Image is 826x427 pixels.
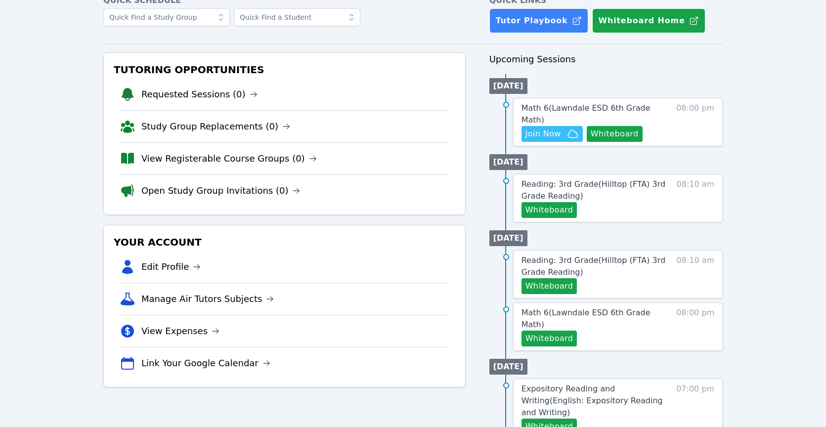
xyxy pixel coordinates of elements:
li: [DATE] [489,78,527,94]
a: View Registerable Course Groups (0) [141,152,317,166]
a: Open Study Group Invitations (0) [141,184,301,198]
a: Expository Reading and Writing(English: Expository Reading and Writing) [522,383,666,419]
a: Math 6(Lawndale ESD 6th Grade Math) [522,307,666,331]
button: Whiteboard Home [592,8,705,33]
span: 08:00 pm [676,307,714,346]
a: Edit Profile [141,260,201,274]
button: Whiteboard [522,278,577,294]
span: 08:10 am [677,178,715,218]
span: Math 6 ( Lawndale ESD 6th Grade Math ) [522,308,651,329]
input: Quick Find a Student [234,8,360,26]
span: 08:10 am [677,255,715,294]
a: Requested Sessions (0) [141,87,258,101]
h3: Your Account [112,233,457,251]
span: Reading: 3rd Grade ( Hilltop (FTA) 3rd Grade Reading ) [522,179,665,201]
h3: Tutoring Opportunities [112,61,457,79]
input: Quick Find a Study Group [103,8,230,26]
a: Link Your Google Calendar [141,356,270,370]
li: [DATE] [489,154,527,170]
button: Whiteboard [522,202,577,218]
a: Math 6(Lawndale ESD 6th Grade Math) [522,102,666,126]
span: Math 6 ( Lawndale ESD 6th Grade Math ) [522,103,651,125]
span: Join Now [525,128,561,140]
a: Reading: 3rd Grade(Hilltop (FTA) 3rd Grade Reading) [522,255,666,278]
span: Expository Reading and Writing ( English: Expository Reading and Writing ) [522,384,663,417]
a: Tutor Playbook [489,8,588,33]
h3: Upcoming Sessions [489,52,723,66]
span: Reading: 3rd Grade ( Hilltop (FTA) 3rd Grade Reading ) [522,256,665,277]
li: [DATE] [489,359,527,375]
span: 08:00 pm [676,102,714,142]
a: View Expenses [141,324,219,338]
a: Study Group Replacements (0) [141,120,290,133]
button: Whiteboard [587,126,643,142]
button: Whiteboard [522,331,577,346]
button: Join Now [522,126,583,142]
a: Manage Air Tutors Subjects [141,292,274,306]
li: [DATE] [489,230,527,246]
a: Reading: 3rd Grade(Hilltop (FTA) 3rd Grade Reading) [522,178,666,202]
